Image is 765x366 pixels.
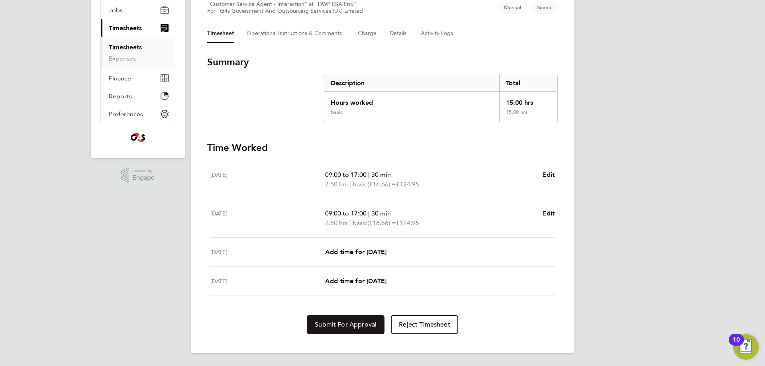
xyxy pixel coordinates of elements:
button: Operational Instructions & Comments [247,24,345,43]
span: 7.50 hrs [325,219,348,227]
div: 15.00 hrs [499,92,557,109]
span: Edit [542,209,555,217]
img: g4s4-logo-retina.png [128,131,147,144]
span: Add time for [DATE] [325,248,386,256]
a: Expenses [109,55,136,62]
button: Open Resource Center, 10 new notifications [733,334,759,360]
span: 30 min [371,209,391,217]
button: Activity Logs [421,24,454,43]
div: For "G4s Government And Outsourcing Services (Uk) Limited" [207,8,366,14]
span: (£16.66) = [367,219,396,227]
span: | [349,219,351,227]
span: Engage [132,174,155,181]
span: £124.95 [396,219,419,227]
span: This timesheet is Saved. [531,1,558,14]
span: Timesheets [109,24,142,32]
span: basic [353,218,367,228]
span: Add time for [DATE] [325,277,386,285]
div: Hours worked [324,92,499,109]
div: 10 [733,340,740,350]
a: Powered byEngage [121,168,155,183]
span: | [368,209,370,217]
h3: Time Worked [207,141,558,154]
a: Timesheets [109,43,142,51]
span: 7.50 hrs [325,180,348,188]
button: Charge [358,24,377,43]
h3: Summary [207,56,558,69]
button: Finance [101,69,175,87]
span: 09:00 to 17:00 [325,171,367,178]
button: Jobs [101,1,175,19]
div: [DATE] [210,247,325,257]
a: Add time for [DATE] [325,247,386,257]
button: Details [390,24,408,43]
button: Reject Timesheet [391,315,458,334]
div: Description [324,75,499,91]
button: Timesheets [101,19,175,37]
div: 15.00 hrs [499,109,557,122]
div: [DATE] [210,209,325,228]
span: Powered by [132,168,155,174]
div: Timesheets [101,37,175,69]
a: Go to home page [100,131,175,144]
span: This timesheet was manually created. [498,1,528,14]
div: basic [331,109,343,115]
span: | [368,171,370,178]
span: Jobs [109,6,123,14]
span: Finance [109,74,131,82]
a: Edit [542,209,555,218]
span: £124.95 [396,180,419,188]
div: [DATE] [210,276,325,286]
span: | [349,180,351,188]
span: Reject Timesheet [399,321,450,329]
span: basic [353,180,367,189]
a: Add time for [DATE] [325,276,386,286]
button: Timesheet [207,24,234,43]
a: Edit [542,170,555,180]
div: Total [499,75,557,91]
span: Preferences [109,110,143,118]
span: 09:00 to 17:00 [325,209,367,217]
button: Reports [101,87,175,105]
span: Reports [109,92,132,100]
section: Timesheet [207,56,558,334]
div: "Customer Service Agent - Interaction" at "DWP ESA Enq" [207,1,366,14]
span: 30 min [371,171,391,178]
span: (£16.66) = [367,180,396,188]
button: Submit For Approval [307,315,384,334]
div: Summary [324,75,558,122]
div: [DATE] [210,170,325,189]
span: Submit For Approval [315,321,377,329]
button: Preferences [101,105,175,123]
span: Edit [542,171,555,178]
